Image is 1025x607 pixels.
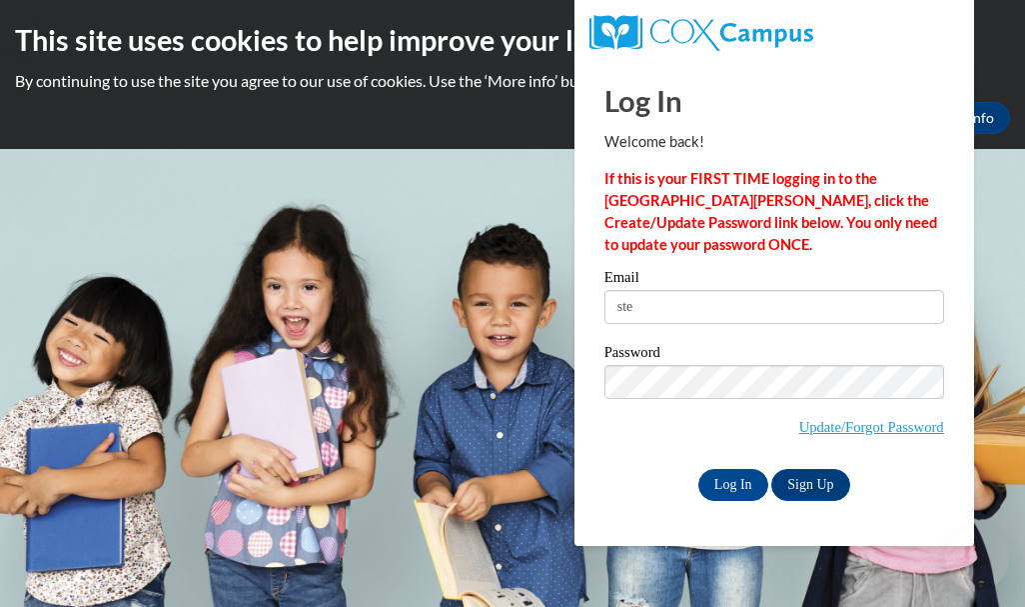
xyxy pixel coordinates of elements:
[589,15,813,51] img: COX Campus
[799,419,944,435] a: Update/Forgot Password
[771,469,849,501] a: Sign Up
[945,527,1009,591] iframe: Button to launch messaging window
[698,469,768,501] input: Log In
[604,345,944,365] label: Password
[604,80,944,121] h1: Log In
[604,270,944,290] label: Email
[604,131,944,153] p: Welcome back!
[604,170,937,253] strong: If this is your FIRST TIME logging in to the [GEOGRAPHIC_DATA][PERSON_NAME], click the Create/Upd...
[15,70,1010,92] p: By continuing to use the site you agree to our use of cookies. Use the ‘More info’ button to read...
[15,20,1010,60] h2: This site uses cookies to help improve your learning experience.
